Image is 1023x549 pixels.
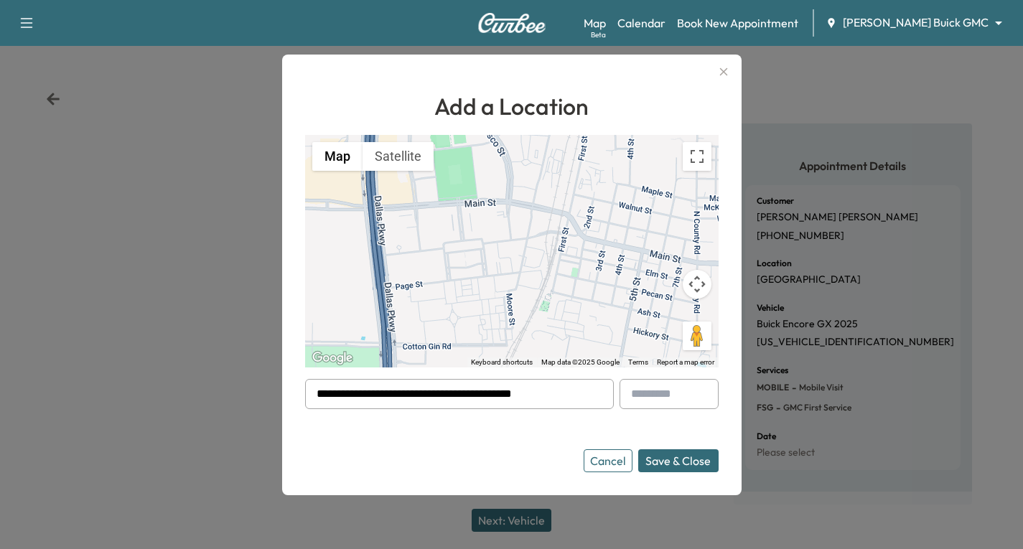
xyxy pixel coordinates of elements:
[677,14,798,32] a: Book New Appointment
[843,14,989,31] span: [PERSON_NAME] Buick GMC
[309,349,356,367] a: Open this area in Google Maps (opens a new window)
[657,358,714,366] a: Report a map error
[477,13,546,33] img: Curbee Logo
[471,357,533,367] button: Keyboard shortcuts
[312,142,363,171] button: Show street map
[638,449,719,472] button: Save & Close
[591,29,606,40] div: Beta
[363,142,434,171] button: Show satellite imagery
[584,449,632,472] button: Cancel
[683,322,711,350] button: Drag Pegman onto the map to open Street View
[309,349,356,367] img: Google
[683,142,711,171] button: Toggle fullscreen view
[541,358,620,366] span: Map data ©2025 Google
[584,14,606,32] a: MapBeta
[305,89,719,123] h1: Add a Location
[617,14,665,32] a: Calendar
[628,358,648,366] a: Terms (opens in new tab)
[683,270,711,299] button: Map camera controls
